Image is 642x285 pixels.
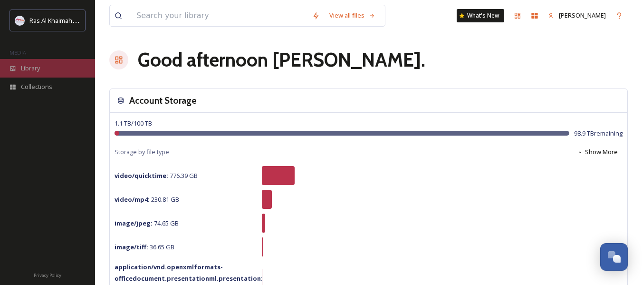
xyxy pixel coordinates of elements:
[115,195,150,204] strong: video/mp4 :
[10,49,26,56] span: MEDIA
[559,11,606,20] span: [PERSON_NAME]
[138,46,425,74] h1: Good afternoon [PERSON_NAME] .
[115,219,153,227] strong: image/jpeg :
[129,94,197,108] h3: Account Storage
[572,143,623,161] button: Show More
[34,269,61,280] a: Privacy Policy
[132,5,307,26] input: Search your library
[115,219,179,227] span: 74.65 GB
[325,6,380,25] a: View all files
[34,272,61,278] span: Privacy Policy
[115,171,198,180] span: 776.39 GB
[115,263,263,283] strong: application/vnd.openxmlformats-officedocument.presentationml.presentation :
[115,171,168,180] strong: video/quicktime :
[115,147,169,157] span: Storage by file type
[543,6,611,25] a: [PERSON_NAME]
[29,16,164,25] span: Ras Al Khaimah Tourism Development Authority
[21,64,40,73] span: Library
[115,195,179,204] span: 230.81 GB
[600,243,628,271] button: Open Chat
[457,9,504,22] a: What's New
[115,119,152,128] span: 1.1 TB / 100 TB
[115,243,148,251] strong: image/tiff :
[21,82,52,91] span: Collections
[115,243,174,251] span: 36.65 GB
[574,129,623,138] span: 98.9 TB remaining
[15,16,25,25] img: Logo_RAKTDA_RGB-01.png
